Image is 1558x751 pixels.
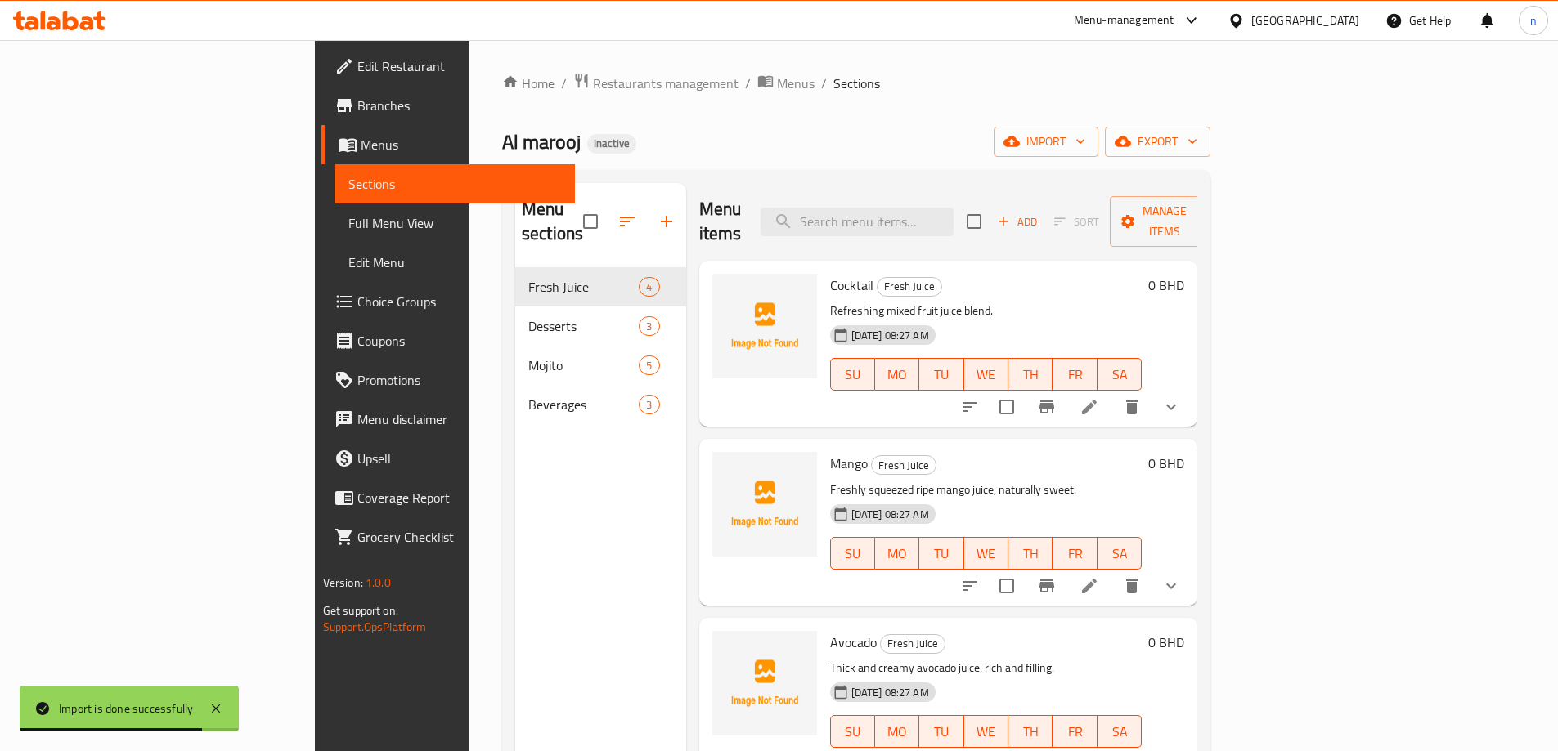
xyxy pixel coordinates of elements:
span: SA [1104,542,1135,565]
nav: Menu sections [515,261,686,431]
button: SU [830,358,875,391]
button: export [1105,127,1210,157]
a: Grocery Checklist [321,517,575,557]
span: Fresh Juice [881,634,945,653]
h2: Menu items [699,197,742,246]
div: Fresh Juice4 [515,267,686,306]
h6: 0 BHD [1148,274,1184,297]
span: TU [926,363,957,387]
span: 1.0.0 [366,572,391,593]
button: TU [919,358,963,391]
button: delete [1112,566,1152,606]
img: Mango [712,452,817,557]
span: Select all sections [573,204,608,239]
div: Desserts3 [515,306,686,346]
div: items [639,355,659,375]
span: Al marooj [502,123,581,160]
div: Fresh Juice [871,455,936,475]
span: SA [1104,363,1135,387]
svg: Show Choices [1161,397,1181,417]
span: Fresh Juice [528,277,639,297]
span: Choice Groups [357,292,562,311]
a: Menus [757,73,815,94]
div: [GEOGRAPHIC_DATA] [1251,11,1359,29]
span: WE [971,542,1002,565]
a: Edit menu item [1080,397,1099,417]
span: Sort sections [608,202,647,241]
span: 3 [640,397,658,413]
span: Edit Restaurant [357,56,562,76]
a: Branches [321,86,575,125]
a: Promotions [321,360,575,400]
span: Add [995,212,1039,231]
span: Mango [830,451,868,476]
span: Restaurants management [593,74,739,93]
button: SA [1098,358,1142,391]
span: FR [1059,363,1090,387]
span: Menus [361,135,562,154]
span: 5 [640,358,658,373]
span: Branches [357,96,562,115]
span: export [1118,132,1197,152]
div: Beverages3 [515,385,686,424]
span: Cocktail [830,273,873,297]
img: Cocktail [712,274,817,378]
span: Select to update [990,390,1024,424]
span: Promotions [357,370,562,390]
span: Menu disclaimer [357,409,562,429]
span: SA [1104,720,1135,744]
button: Manage items [1110,196,1219,247]
span: Edit Menu [348,253,562,272]
button: TU [919,537,963,570]
div: Import is done successfully [59,700,193,717]
div: Mojito5 [515,346,686,385]
button: show more [1152,566,1191,606]
span: SU [837,720,869,744]
p: Thick and creamy avocado juice, rich and filling. [830,658,1143,678]
span: Fresh Juice [878,277,941,296]
button: MO [875,715,919,748]
span: import [1007,132,1085,152]
a: Sections [335,164,575,203]
button: Branch-specific-item [1027,566,1066,606]
button: sort-choices [950,566,990,606]
div: Fresh Juice [877,277,942,297]
svg: Show Choices [1161,576,1181,596]
span: FR [1059,720,1090,744]
button: SU [830,537,875,570]
button: import [994,127,1098,157]
button: Add section [647,202,686,241]
span: Avocado [830,630,877,655]
span: Manage items [1123,201,1206,242]
span: Sections [833,74,880,93]
span: Full Menu View [348,213,562,233]
button: TH [1008,358,1053,391]
a: Coverage Report [321,478,575,517]
span: Version: [323,572,363,593]
button: SA [1098,537,1142,570]
span: Beverages [528,395,639,414]
span: MO [882,363,913,387]
a: Menu disclaimer [321,400,575,439]
button: WE [964,537,1008,570]
p: Refreshing mixed fruit juice blend. [830,301,1143,321]
button: MO [875,358,919,391]
p: Freshly squeezed ripe mango juice, naturally sweet. [830,480,1143,500]
span: Sections [348,174,562,194]
button: WE [964,715,1008,748]
a: Full Menu View [335,203,575,243]
button: SA [1098,715,1142,748]
span: [DATE] 08:27 AM [845,328,936,343]
span: Inactive [587,136,636,150]
span: 3 [640,319,658,334]
span: Fresh Juice [872,456,936,475]
span: TH [1015,363,1046,387]
span: Coupons [357,331,562,351]
span: Select section first [1044,209,1110,235]
span: WE [971,720,1002,744]
span: 4 [640,279,658,295]
span: Grocery Checklist [357,527,562,547]
div: Fresh Juice [880,634,945,654]
span: TH [1015,542,1046,565]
